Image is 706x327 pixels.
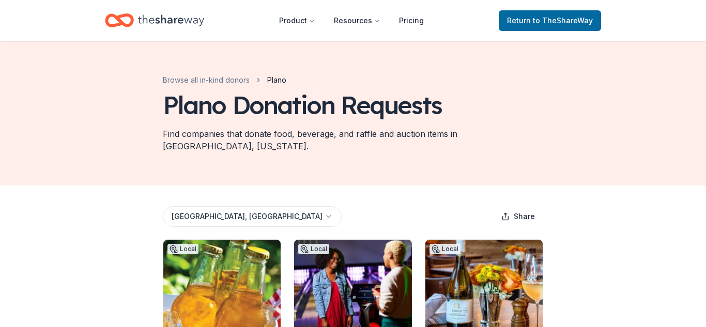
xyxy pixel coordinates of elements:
div: Local [298,244,329,254]
a: Pricing [391,10,432,31]
a: Returnto TheShareWay [499,10,601,31]
span: Return [507,14,593,27]
button: Share [493,206,543,227]
nav: breadcrumb [163,74,286,86]
a: Browse all in-kind donors [163,74,250,86]
span: Share [514,210,535,223]
span: Plano [267,74,286,86]
a: Home [105,8,204,33]
nav: Main [271,8,432,33]
button: Resources [326,10,389,31]
span: to TheShareWay [533,16,593,25]
button: Product [271,10,324,31]
div: Find companies that donate food, beverage, and raffle and auction items in [GEOGRAPHIC_DATA], [US... [163,128,543,152]
div: Plano Donation Requests [163,90,442,119]
div: Local [429,244,461,254]
div: Local [167,244,198,254]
